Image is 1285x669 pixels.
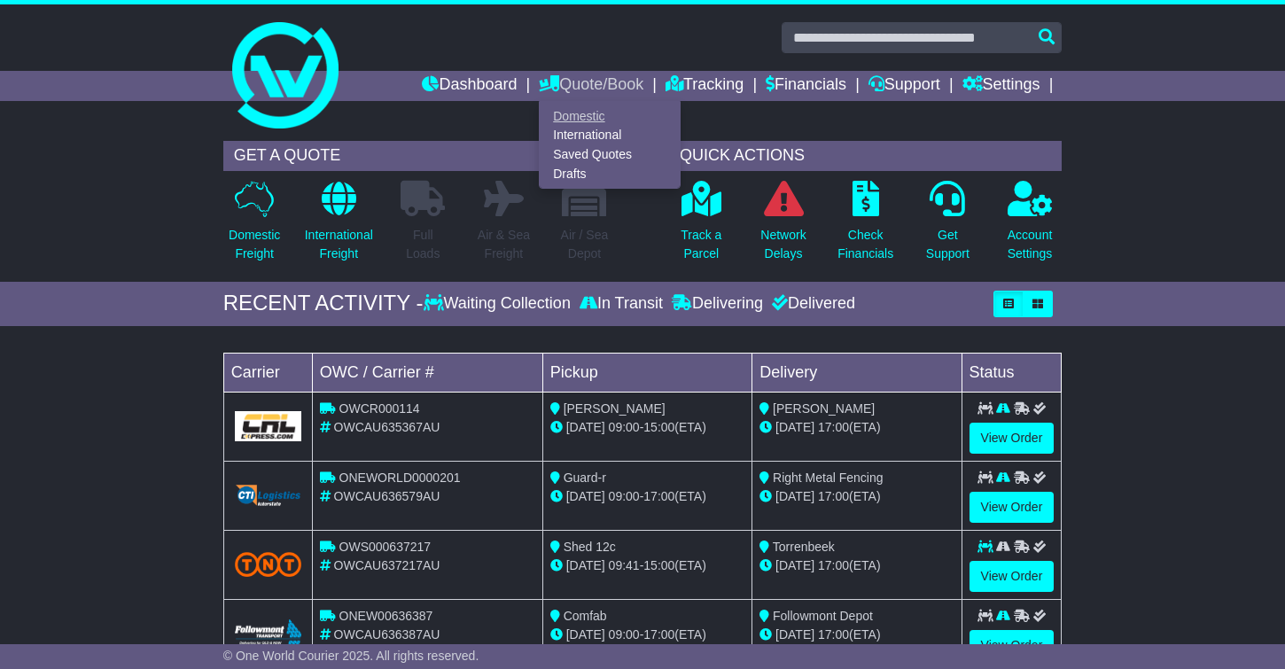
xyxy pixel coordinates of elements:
[223,353,312,392] td: Carrier
[564,401,666,416] span: [PERSON_NAME]
[773,471,884,485] span: Right Metal Fencing
[925,180,970,273] a: GetSupport
[550,626,744,644] div: - (ETA)
[223,649,479,663] span: © One World Courier 2025. All rights reserved.
[540,145,680,165] a: Saved Quotes
[339,471,461,485] span: ONEWORLD0000201
[334,558,440,572] span: OWCAU637217AU
[566,558,605,572] span: [DATE]
[550,487,744,506] div: - (ETA)
[609,627,640,642] span: 09:00
[305,226,373,263] p: International Freight
[566,627,605,642] span: [DATE]
[564,540,616,554] span: Shed 12c
[837,180,894,273] a: CheckFinancials
[223,141,616,171] div: GET A QUOTE
[643,420,674,434] span: 15:00
[669,141,1062,171] div: QUICK ACTIONS
[539,71,643,101] a: Quote/Book
[312,353,542,392] td: OWC / Carrier #
[818,627,849,642] span: 17:00
[235,485,301,506] img: GetCarrierServiceLogo
[564,471,606,485] span: Guard-r
[339,401,420,416] span: OWCR000114
[334,489,440,503] span: OWCAU636579AU
[926,226,970,263] p: Get Support
[766,71,846,101] a: Financials
[760,226,806,263] p: Network Delays
[235,411,301,441] img: GetCarrierServiceLogo
[970,630,1055,661] a: View Order
[775,627,814,642] span: [DATE]
[1007,180,1054,273] a: AccountSettings
[229,226,280,263] p: Domestic Freight
[643,489,674,503] span: 17:00
[868,71,940,101] a: Support
[818,489,849,503] span: 17:00
[818,420,849,434] span: 17:00
[339,609,433,623] span: ONEW00636387
[759,180,806,273] a: NetworkDelays
[752,353,962,392] td: Delivery
[478,226,530,263] p: Air & Sea Freight
[422,71,517,101] a: Dashboard
[540,126,680,145] a: International
[334,420,440,434] span: OWCAU635367AU
[339,540,432,554] span: OWS000637217
[775,420,814,434] span: [DATE]
[680,180,722,273] a: Track aParcel
[566,420,605,434] span: [DATE]
[962,71,1040,101] a: Settings
[970,561,1055,592] a: View Order
[759,418,954,437] div: (ETA)
[235,552,301,576] img: TNT_Domestic.png
[962,353,1062,392] td: Status
[609,558,640,572] span: 09:41
[773,401,875,416] span: [PERSON_NAME]
[970,423,1055,454] a: View Order
[223,291,424,316] div: RECENT ACTIVITY -
[775,489,814,503] span: [DATE]
[304,180,374,273] a: InternationalFreight
[609,489,640,503] span: 09:00
[775,558,814,572] span: [DATE]
[767,294,855,314] div: Delivered
[228,180,281,273] a: DomesticFreight
[540,164,680,183] a: Drafts
[575,294,667,314] div: In Transit
[773,540,835,554] span: Torrenbeek
[667,294,767,314] div: Delivering
[666,71,744,101] a: Tracking
[818,558,849,572] span: 17:00
[235,619,301,649] img: Followmont_Transport.png
[566,489,605,503] span: [DATE]
[773,609,873,623] span: Followmont Depot
[401,226,445,263] p: Full Loads
[1008,226,1053,263] p: Account Settings
[643,558,674,572] span: 15:00
[550,418,744,437] div: - (ETA)
[561,226,609,263] p: Air / Sea Depot
[759,487,954,506] div: (ETA)
[681,226,721,263] p: Track a Parcel
[609,420,640,434] span: 09:00
[539,101,681,189] div: Quote/Book
[970,492,1055,523] a: View Order
[550,556,744,575] div: - (ETA)
[564,609,607,623] span: Comfab
[542,353,752,392] td: Pickup
[424,294,575,314] div: Waiting Collection
[837,226,893,263] p: Check Financials
[334,627,440,642] span: OWCAU636387AU
[643,627,674,642] span: 17:00
[759,556,954,575] div: (ETA)
[540,106,680,126] a: Domestic
[759,626,954,644] div: (ETA)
